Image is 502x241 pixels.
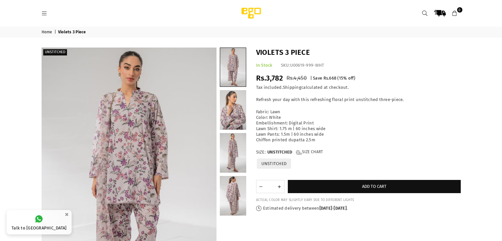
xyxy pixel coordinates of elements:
[267,150,292,155] span: UNSTITCHED
[39,11,50,16] a: Menu
[457,7,462,13] span: 0
[256,74,283,83] span: Rs.3,782
[310,76,312,81] span: |
[58,30,87,35] span: Violets 3 Piece
[223,7,279,20] img: Ego
[286,75,307,82] span: Rs.4,450
[256,48,461,58] h1: Violets 3 Piece
[323,76,337,81] span: Rs.668
[256,63,273,68] span: In Stock
[339,76,344,81] span: 15
[256,97,461,103] p: Refresh your day with this refreshing floral print unstitched three-piece.
[362,184,386,189] span: Add to cart
[313,76,322,81] span: Save
[37,27,466,38] nav: breadcrumbs
[283,85,301,90] a: Shipping
[256,109,461,143] p: Fabric: Lawn Color: White Embellishment: Digital Print Lawn Shirt: 1.75 m | 60 inches wide Lawn P...
[296,150,323,155] a: Size Chart
[334,206,347,211] time: [DATE]
[256,180,284,193] quantity-input: Quantity
[54,30,57,35] span: |
[281,63,324,68] div: SKU:
[256,198,461,202] div: ACTUAL COLOR MAY SLIGHTLY VARY DUE TO DIFFERENT LIGHTS
[256,150,461,155] label: Size:
[42,30,53,35] a: Home
[419,7,431,19] a: Search
[449,7,461,19] a: 0
[256,206,461,211] p: Estimated delivery between - .
[7,210,72,234] a: Talk to [GEOGRAPHIC_DATA]
[256,158,292,169] label: UNSTITCHED
[290,63,324,68] span: U00619-999-WHT
[319,206,332,211] time: [DATE]
[288,180,461,193] button: Add to cart
[43,49,67,55] label: Unstitched
[337,76,355,81] span: ( % off)
[63,209,71,220] button: ×
[256,85,461,90] div: Tax included. calculated at checkout.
